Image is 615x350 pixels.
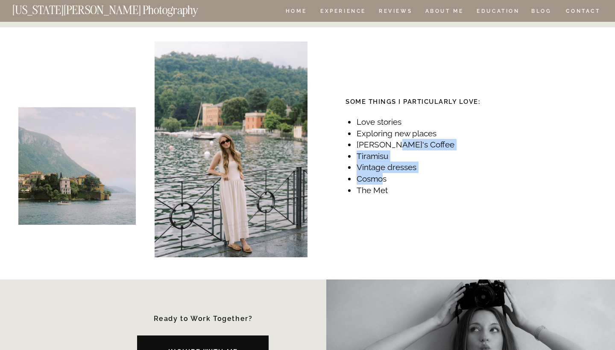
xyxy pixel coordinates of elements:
[356,116,459,128] li: Love stories
[356,150,459,162] li: Tiramisu
[565,6,601,16] a: CONTACT
[357,174,387,183] span: Cosmos
[357,162,416,172] span: Vintage dresses
[356,128,459,139] li: Exploring new places
[379,9,411,16] a: REVIEWS
[284,9,308,16] a: HOME
[346,98,480,106] b: Some Things I Particularly love:
[320,9,365,16] a: Experience
[356,139,459,150] li: [PERSON_NAME]'s Coffee
[531,9,552,16] a: BLOG
[357,185,388,195] span: The Met
[147,316,259,324] a: Ready to Work Together?
[425,9,464,16] a: ABOUT ME
[476,9,521,16] a: EDUCATION
[12,4,227,12] a: [US_STATE][PERSON_NAME] Photography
